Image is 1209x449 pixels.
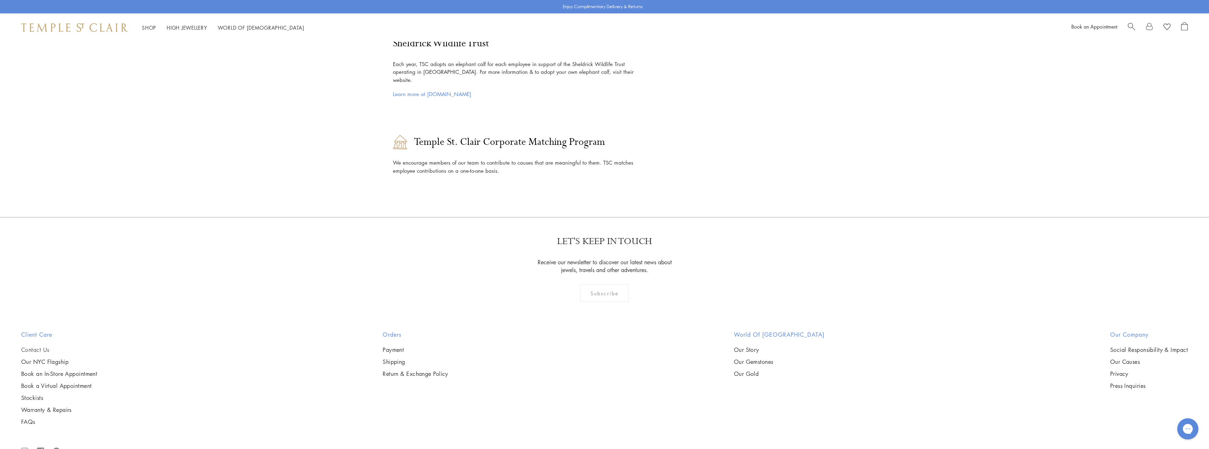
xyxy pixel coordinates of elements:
a: Press Inquiries [1110,382,1188,390]
p: Enjoy Complimentary Delivery & Returns [563,3,643,10]
h2: Orders [383,330,448,339]
p: LET'S KEEP IN TOUCH [557,235,652,248]
a: Learn more at [DOMAIN_NAME] [393,91,647,98]
a: Privacy [1110,370,1188,378]
a: World of [DEMOGRAPHIC_DATA]World of [DEMOGRAPHIC_DATA] [218,24,304,31]
div: Subscribe [580,284,629,302]
a: View Wishlist [1163,22,1171,33]
a: Contact Us [21,346,97,354]
a: Our Story [734,346,825,354]
a: Our Gemstones [734,358,825,366]
a: High JewelleryHigh Jewellery [167,24,207,31]
div: Each year, TSC adopts an elephant calf for each employee in support of the Sheldrick Wildlife Tru... [393,60,647,91]
div: Sheldrick Wildlife Trust [393,34,647,60]
a: Book a Virtual Appointment [21,382,97,390]
a: Social Responsibility & Impact [1110,346,1188,354]
nav: Main navigation [142,23,304,32]
div: Temple St. Clair Corporate Matching Program [414,133,605,152]
h2: World of [GEOGRAPHIC_DATA] [734,330,825,339]
a: ShopShop [142,24,156,31]
a: Stockists [21,394,97,402]
img: TempleGold.png [393,135,407,149]
div: We encourage members of our team to contribute to causes that are meaningful to them. TSC matches... [393,159,647,175]
img: Temple St. Clair [21,23,128,32]
a: Our Gold [734,370,825,378]
a: Search [1128,22,1135,33]
a: FAQs [21,418,97,426]
a: Payment [383,346,448,354]
a: Shipping [383,358,448,366]
h2: Our Company [1110,330,1188,339]
iframe: Gorgias live chat messenger [1174,416,1202,442]
a: Book an Appointment [1071,23,1117,30]
p: Receive our newsletter to discover our latest news about jewels, travels and other adventures. [533,258,676,274]
a: Return & Exchange Policy [383,370,448,378]
h2: Client Care [21,330,97,339]
a: Book an In-Store Appointment [21,370,97,378]
a: Open Shopping Bag [1181,22,1188,33]
a: Our Causes [1110,358,1188,366]
a: Warranty & Repairs [21,406,97,414]
a: Our NYC Flagship [21,358,97,366]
